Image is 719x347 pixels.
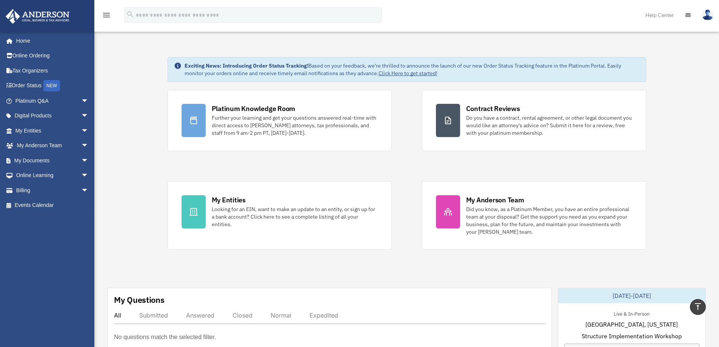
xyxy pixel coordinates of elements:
[5,198,100,213] a: Events Calendar
[5,108,100,123] a: Digital Productsarrow_drop_down
[185,62,308,69] strong: Exciting News: Introducing Order Status Tracking!
[702,9,713,20] img: User Pic
[81,123,96,139] span: arrow_drop_down
[379,70,437,77] a: Click Here to get started!
[81,153,96,168] span: arrow_drop_down
[466,195,524,205] div: My Anderson Team
[3,9,72,24] img: Anderson Advisors Platinum Portal
[585,320,678,329] span: [GEOGRAPHIC_DATA], [US_STATE]
[582,332,682,341] span: Structure Implementation Workshop
[5,33,96,48] a: Home
[5,138,100,153] a: My Anderson Teamarrow_drop_down
[212,195,246,205] div: My Entities
[466,104,520,113] div: Contract Reviews
[212,205,378,228] div: Looking for an EIN, want to make an update to an entity, or sign up for a bank account? Click her...
[422,90,646,151] a: Contract Reviews Do you have a contract, rental agreement, or other legal document you would like...
[114,294,165,305] div: My Questions
[5,48,100,63] a: Online Ordering
[690,299,706,315] a: vertical_align_top
[43,80,60,91] div: NEW
[81,108,96,124] span: arrow_drop_down
[186,312,214,319] div: Answered
[81,183,96,198] span: arrow_drop_down
[5,168,100,183] a: Online Learningarrow_drop_down
[114,332,216,342] p: No questions match the selected filter.
[693,302,702,311] i: vertical_align_top
[466,114,632,137] div: Do you have a contract, rental agreement, or other legal document you would like an attorney's ad...
[5,153,100,168] a: My Documentsarrow_drop_down
[81,138,96,154] span: arrow_drop_down
[5,183,100,198] a: Billingarrow_drop_down
[212,104,296,113] div: Platinum Knowledge Room
[5,93,100,108] a: Platinum Q&Aarrow_drop_down
[5,63,100,78] a: Tax Organizers
[271,312,291,319] div: Normal
[126,10,134,19] i: search
[139,312,168,319] div: Submitted
[114,312,121,319] div: All
[81,168,96,184] span: arrow_drop_down
[102,13,111,20] a: menu
[185,62,640,77] div: Based on your feedback, we're thrilled to announce the launch of our new Order Status Tracking fe...
[81,93,96,109] span: arrow_drop_down
[168,90,392,151] a: Platinum Knowledge Room Further your learning and get your questions answered real-time with dire...
[422,181,646,250] a: My Anderson Team Did you know, as a Platinum Member, you have an entire professional team at your...
[5,78,100,94] a: Order StatusNEW
[5,123,100,138] a: My Entitiesarrow_drop_down
[466,205,632,236] div: Did you know, as a Platinum Member, you have an entire professional team at your disposal? Get th...
[558,288,705,303] div: [DATE]-[DATE]
[168,181,392,250] a: My Entities Looking for an EIN, want to make an update to an entity, or sign up for a bank accoun...
[212,114,378,137] div: Further your learning and get your questions answered real-time with direct access to [PERSON_NAM...
[309,312,338,319] div: Expedited
[102,11,111,20] i: menu
[232,312,252,319] div: Closed
[608,309,656,317] div: Live & In-Person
